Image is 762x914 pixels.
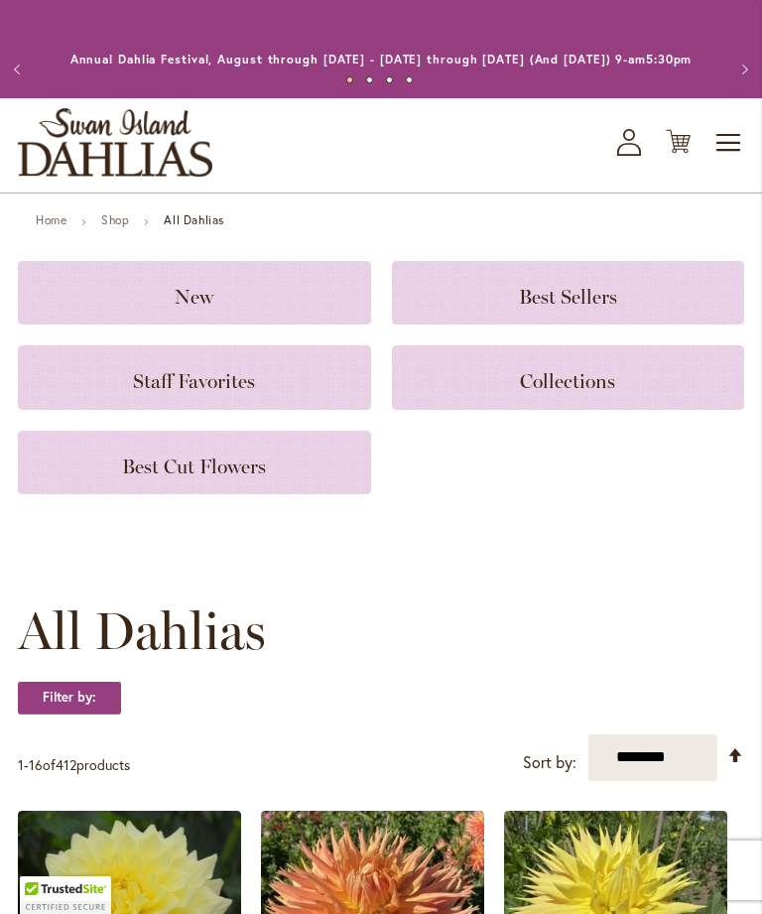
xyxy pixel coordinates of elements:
[15,844,70,899] iframe: Launch Accessibility Center
[18,431,371,494] a: Best Cut Flowers
[18,749,130,781] p: - of products
[366,76,373,83] button: 2 of 4
[18,601,266,661] span: All Dahlias
[386,76,393,83] button: 3 of 4
[520,369,615,393] span: Collections
[164,212,224,227] strong: All Dahlias
[519,285,617,309] span: Best Sellers
[70,52,693,66] a: Annual Dahlia Festival, August through [DATE] - [DATE] through [DATE] (And [DATE]) 9-am5:30pm
[101,212,129,227] a: Shop
[29,755,43,774] span: 16
[392,345,745,409] a: Collections
[56,755,76,774] span: 412
[18,755,24,774] span: 1
[523,744,576,781] label: Sort by:
[36,212,66,227] a: Home
[346,76,353,83] button: 1 of 4
[175,285,213,309] span: New
[122,455,266,478] span: Best Cut Flowers
[133,369,255,393] span: Staff Favorites
[18,681,121,715] strong: Filter by:
[18,345,371,409] a: Staff Favorites
[406,76,413,83] button: 4 of 4
[18,108,212,177] a: store logo
[18,261,371,325] a: New
[722,50,762,89] button: Next
[392,261,745,325] a: Best Sellers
